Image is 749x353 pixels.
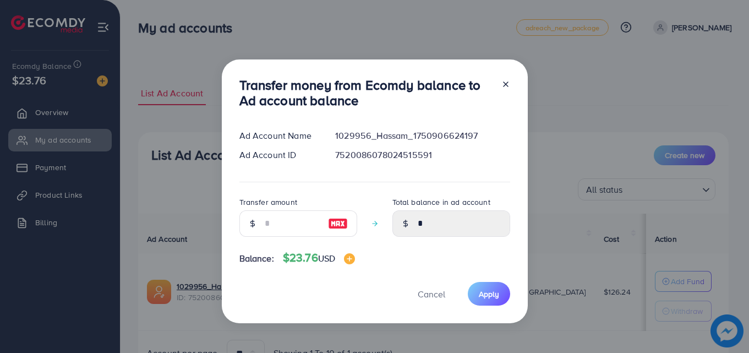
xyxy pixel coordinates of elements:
h4: $23.76 [283,251,355,265]
span: USD [318,252,335,264]
div: 7520086078024515591 [326,149,518,161]
label: Transfer amount [239,197,297,208]
div: 1029956_Hassam_1750906624197 [326,129,518,142]
div: Ad Account Name [231,129,327,142]
div: Ad Account ID [231,149,327,161]
button: Apply [468,282,510,306]
img: image [344,253,355,264]
span: Apply [479,289,499,300]
span: Cancel [418,288,445,300]
h3: Transfer money from Ecomdy balance to Ad account balance [239,77,493,109]
label: Total balance in ad account [392,197,490,208]
span: Balance: [239,252,274,265]
img: image [328,217,348,230]
button: Cancel [404,282,459,306]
